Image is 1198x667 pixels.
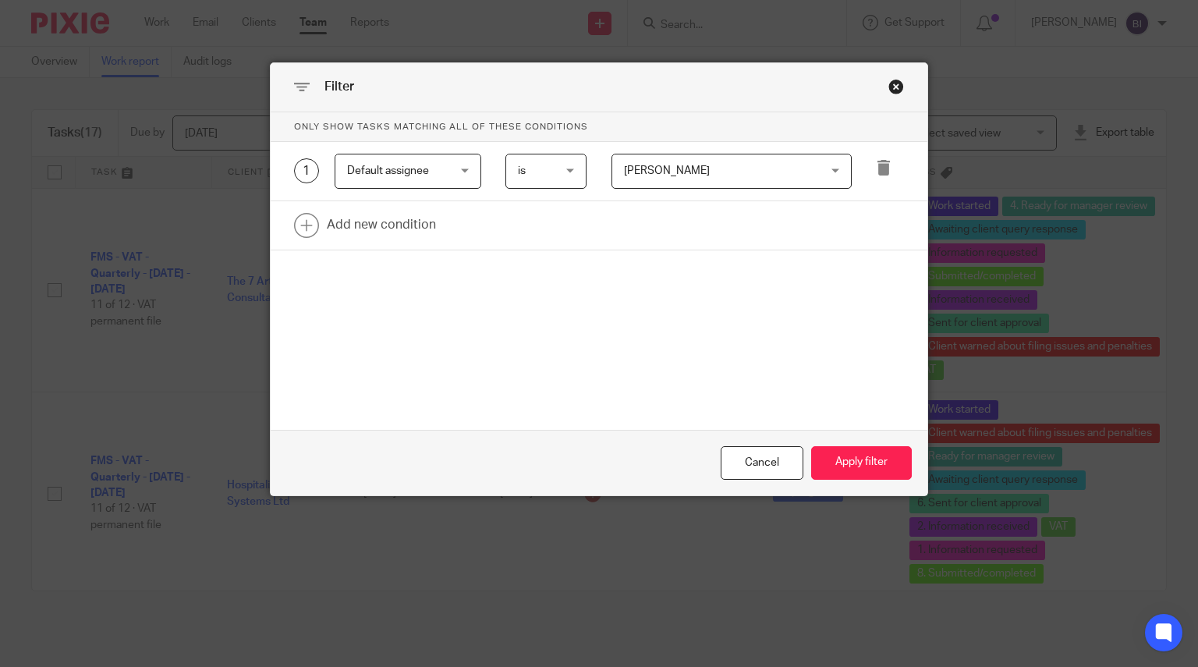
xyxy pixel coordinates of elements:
div: Close this dialog window [721,446,803,480]
span: is [518,165,526,176]
div: Close this dialog window [888,79,904,94]
span: Filter [324,80,354,93]
span: Default assignee [347,165,429,176]
div: 1 [294,158,319,183]
p: Only show tasks matching all of these conditions [271,112,928,142]
button: Apply filter [811,446,912,480]
span: [PERSON_NAME] [624,165,710,176]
